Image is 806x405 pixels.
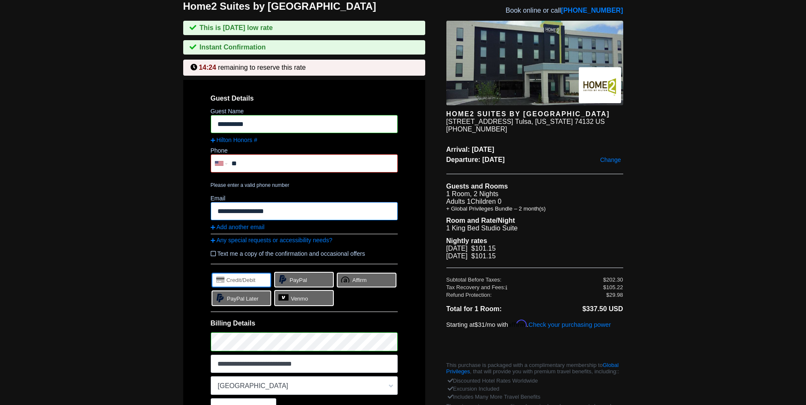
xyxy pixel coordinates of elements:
div: Refund Protection: [446,292,606,298]
a: Global Privileges [446,362,619,375]
div: [STREET_ADDRESS] [446,118,513,126]
span: Credit/Debit [226,277,256,283]
a: Change [598,154,623,165]
label: Text me a copy of the confirmation and occasional offers [211,247,398,260]
span: [DATE] $101.15 [446,245,496,252]
span: [US_STATE] [535,118,573,125]
span: $31 [475,321,485,328]
div: Tax Recovery and Fees: [446,284,603,290]
img: Brand logo for Home2 Suites by Hilton Tulsa Hills [579,67,621,103]
li: $337.50 USD [535,304,623,315]
span: Tulsa, [515,118,533,125]
div: This is [DATE] low rate [183,21,425,35]
li: Adults 1 [446,198,623,205]
label: Email [211,195,226,202]
img: hotel image [446,21,623,105]
a: Check your purchasing power - Learn more about Affirm Financing (opens in modal) [528,321,611,328]
b: Room and Rate/Night [446,217,515,224]
label: Guest Name [211,108,244,115]
a: Hilton Honors # [211,137,398,143]
img: venmo-logo.svg [278,294,289,301]
span: PayPal [289,277,307,283]
div: [PHONE_NUMBER] [446,126,623,133]
div: $202.30 [603,276,623,283]
div: Subtotal Before Taxes: [446,276,603,283]
b: Nightly rates [446,237,487,244]
li: 1 King Bed Studio Suite [446,224,623,232]
a: Any special requests or accessibility needs? [211,237,398,244]
h1: Home2 Suites by [GEOGRAPHIC_DATA] [183,0,446,12]
li: 1 Room, 2 Nights [446,190,623,198]
label: Phone [211,147,228,154]
p: Starting at /mo with . [446,320,623,328]
iframe: PayPal Message 1 [446,336,623,344]
span: PayPal Later [227,296,258,302]
div: Instant Confirmation [183,40,425,55]
div: Excursion Included [448,385,621,393]
span: Children 0 [470,198,501,205]
span: Guest Details [211,95,398,102]
div: $29.98 [606,292,623,298]
div: $105.22 [603,284,623,290]
span: affirm [341,276,351,282]
span: Book online or call [506,7,623,14]
span: Affirm [508,320,527,327]
span: US [595,118,605,125]
div: Includes Many More Travel Benefits [448,393,621,401]
div: Discounted Hotel Rates Worldwide [448,377,621,385]
span: [GEOGRAPHIC_DATA] [211,379,397,393]
li: + Global Privileges Bundle – 2 month(s) [446,205,623,212]
a: Add another email [211,224,398,230]
span: Arrival: [DATE] [446,146,623,153]
li: Total for 1 Room: [446,304,535,315]
span: 14:24 [199,64,216,71]
span: Departure: [DATE] [446,156,623,164]
a: [PHONE_NUMBER] [561,7,623,14]
small: Please enter a valid phone number [211,182,398,188]
span: [DATE] $101.15 [446,252,496,260]
b: Guests and Rooms [446,183,508,190]
div: Home2 Suites by [GEOGRAPHIC_DATA] [446,110,623,118]
div: United States: +1 [212,155,229,172]
span: remaining to reserve this rate [218,64,305,71]
span: Venmo [291,296,308,302]
p: This purchase is packaged with a complimentary membership to , that will provide you with premium... [446,362,623,375]
span: 74132 [575,118,594,125]
span: Billing Details [211,320,398,327]
span: Affirm [352,277,367,283]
